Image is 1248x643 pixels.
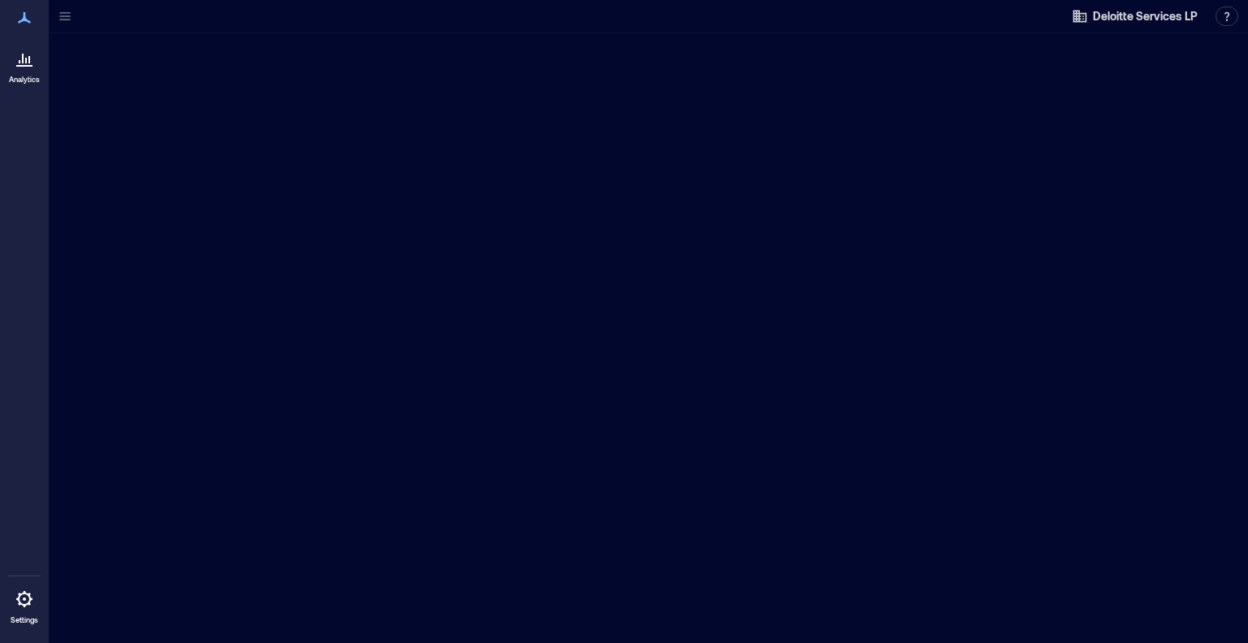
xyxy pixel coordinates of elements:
p: Analytics [9,75,40,85]
a: Settings [5,580,44,630]
a: Analytics [4,39,45,89]
p: Settings [11,615,38,625]
span: Deloitte Services LP [1093,8,1198,24]
button: Deloitte Services LP [1067,3,1202,29]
